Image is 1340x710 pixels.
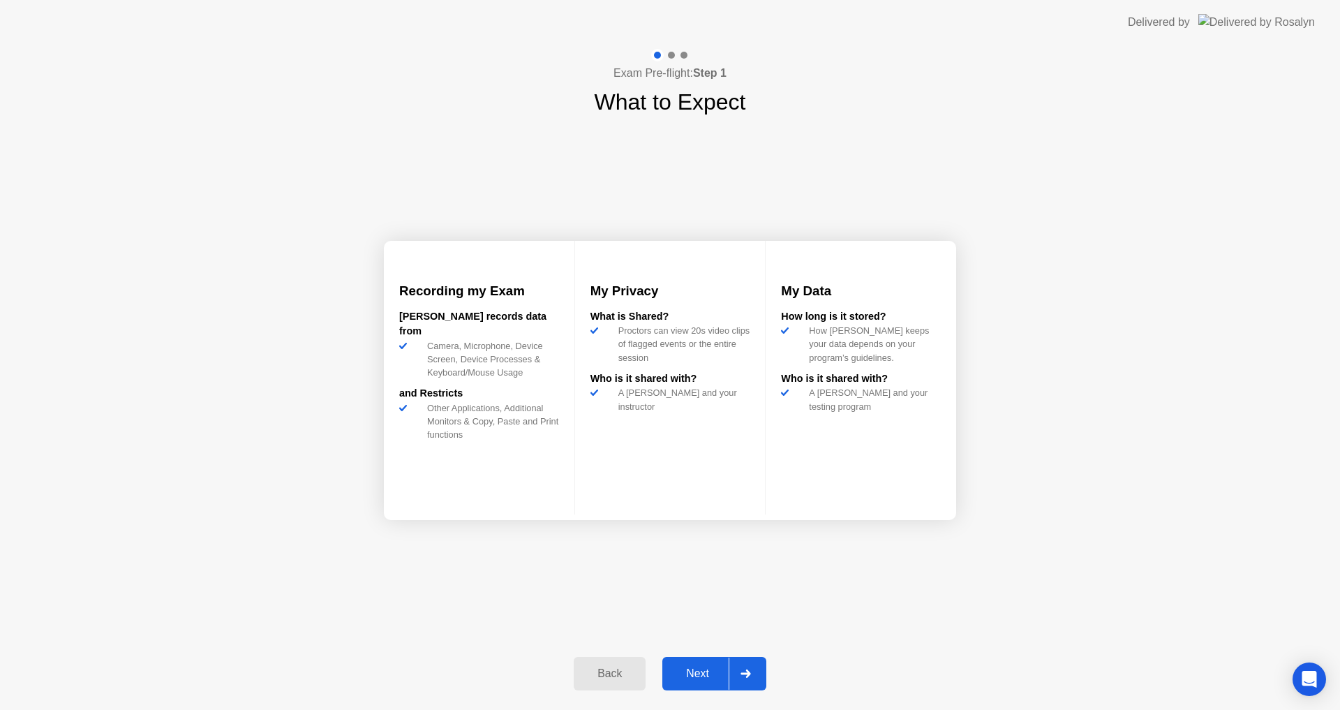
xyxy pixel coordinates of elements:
h1: What to Expect [595,85,746,119]
div: Who is it shared with? [781,371,941,387]
div: What is Shared? [590,309,750,325]
div: Next [667,667,729,680]
div: Camera, Microphone, Device Screen, Device Processes & Keyboard/Mouse Usage [422,339,559,380]
h3: My Data [781,281,941,301]
div: and Restricts [399,386,559,401]
h3: My Privacy [590,281,750,301]
div: Proctors can view 20s video clips of flagged events or the entire session [613,324,750,364]
div: How [PERSON_NAME] keeps your data depends on your program’s guidelines. [803,324,941,364]
div: Back [578,667,641,680]
div: Delivered by [1128,14,1190,31]
div: Open Intercom Messenger [1293,663,1326,696]
button: Next [662,657,766,690]
div: [PERSON_NAME] records data from [399,309,559,339]
div: How long is it stored? [781,309,941,325]
div: A [PERSON_NAME] and your instructor [613,386,750,413]
div: A [PERSON_NAME] and your testing program [803,386,941,413]
img: Delivered by Rosalyn [1198,14,1315,30]
b: Step 1 [693,67,727,79]
button: Back [574,657,646,690]
div: Who is it shared with? [590,371,750,387]
div: Other Applications, Additional Monitors & Copy, Paste and Print functions [422,401,559,442]
h3: Recording my Exam [399,281,559,301]
h4: Exam Pre-flight: [613,65,727,82]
